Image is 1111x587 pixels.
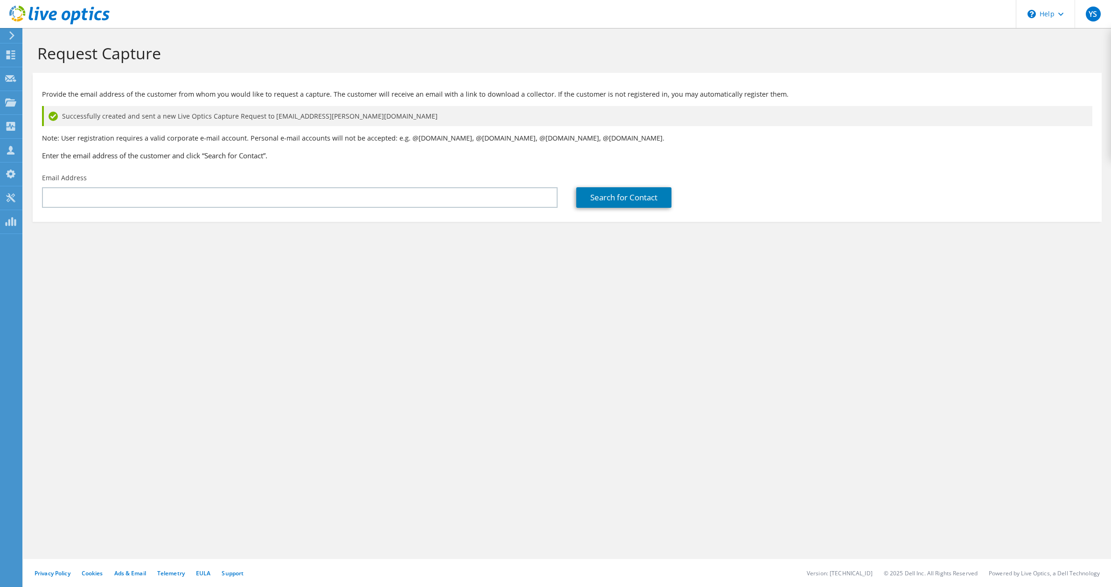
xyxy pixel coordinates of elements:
[196,569,210,577] a: EULA
[42,173,87,183] label: Email Address
[42,133,1092,143] p: Note: User registration requires a valid corporate e-mail account. Personal e-mail accounts will ...
[114,569,146,577] a: Ads & Email
[37,43,1092,63] h1: Request Capture
[989,569,1100,577] li: Powered by Live Optics, a Dell Technology
[62,111,438,121] span: Successfully created and sent a new Live Optics Capture Request to [EMAIL_ADDRESS][PERSON_NAME][D...
[35,569,70,577] a: Privacy Policy
[222,569,244,577] a: Support
[884,569,978,577] li: © 2025 Dell Inc. All Rights Reserved
[1027,10,1036,18] svg: \n
[157,569,185,577] a: Telemetry
[576,187,671,208] a: Search for Contact
[1086,7,1101,21] span: YS
[42,150,1092,161] h3: Enter the email address of the customer and click “Search for Contact”.
[42,89,1092,99] p: Provide the email address of the customer from whom you would like to request a capture. The cust...
[807,569,873,577] li: Version: [TECHNICAL_ID]
[82,569,103,577] a: Cookies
